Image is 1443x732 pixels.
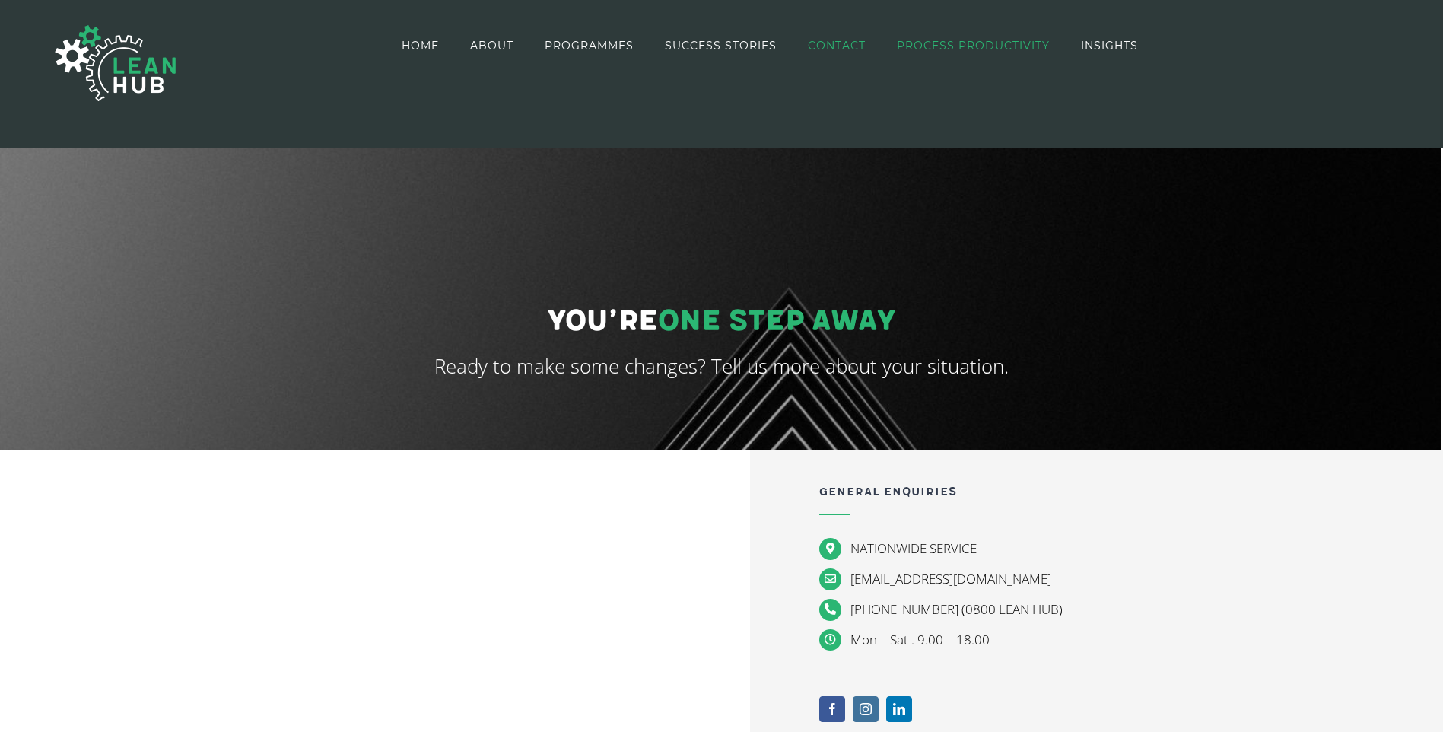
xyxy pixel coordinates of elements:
[850,600,1063,618] a: [PHONE_NUMBER] (0800 LEAN HUB)
[470,40,513,51] span: ABOUT
[40,9,192,117] img: The Lean Hub | Optimising productivity with Lean Logo
[819,696,845,722] a: fusion-facebook
[402,2,439,89] a: HOME
[1081,40,1138,51] span: INSIGHTS
[665,40,777,51] span: SUCCESS STORIES
[819,479,1373,506] h4: GENERAL ENQUIRIES
[434,352,1009,380] span: Ready to make some changes? Tell us more about your situation.
[402,40,439,51] span: HOME
[897,2,1050,89] a: PROCESS PRODUCTIVITY
[850,631,990,648] span: Mon – Sat . 9.00 – 18.00
[658,304,895,338] span: ONE Step Away
[897,40,1050,51] span: PROCESS PRODUCTIVITY
[470,2,513,89] a: ABOUT
[402,2,1138,89] nav: Main Menu
[665,2,777,89] a: SUCCESS STORIES
[886,696,912,722] a: fusion-linkedin
[545,2,634,89] a: PROGRAMMES
[850,570,1051,587] a: [EMAIL_ADDRESS][DOMAIN_NAME]
[808,2,866,89] a: CONTACT
[1081,2,1138,89] a: INSIGHTS
[808,40,866,51] span: CONTACT
[545,40,634,51] span: PROGRAMMES
[850,539,977,557] span: NATIONWIDE SERVICE
[853,696,879,722] a: fusion-instagram
[548,304,658,338] span: You’re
